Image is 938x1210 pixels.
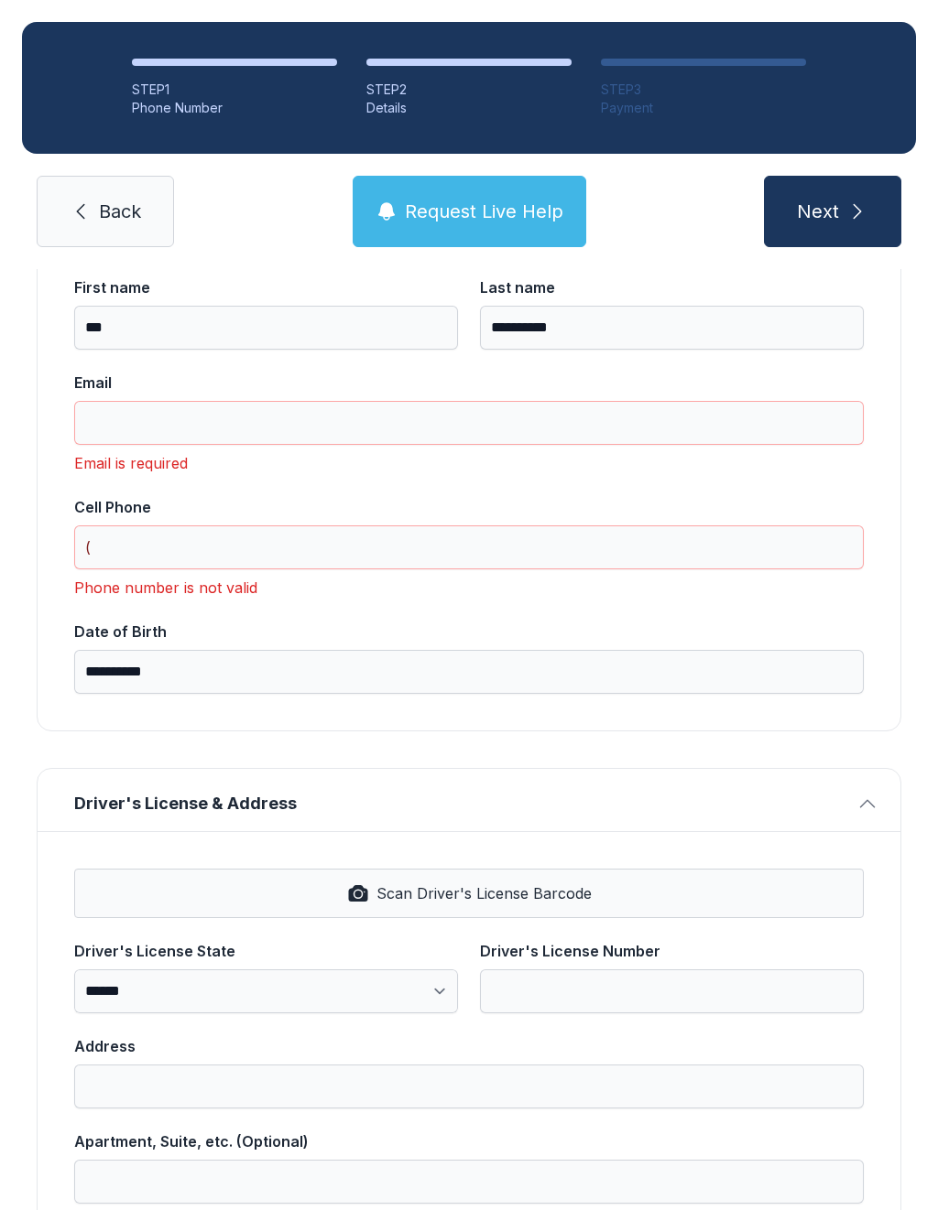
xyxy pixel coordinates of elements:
[74,650,864,694] input: Date of Birth
[74,1064,864,1108] input: Address
[601,81,806,99] div: STEP 3
[480,969,864,1013] input: Driver's License Number
[366,81,572,99] div: STEP 2
[601,99,806,117] div: Payment
[74,1160,864,1204] input: Apartment, Suite, etc. (Optional)
[480,940,864,962] div: Driver's License Number
[74,401,864,445] input: Email
[74,621,864,643] div: Date of Birth
[74,791,849,816] span: Driver's License & Address
[74,969,458,1013] select: Driver's License State
[480,306,864,350] input: Last name
[797,199,839,224] span: Next
[74,306,458,350] input: First name
[74,1130,864,1152] div: Apartment, Suite, etc. (Optional)
[132,99,337,117] div: Phone Number
[405,199,563,224] span: Request Live Help
[74,496,864,518] div: Cell Phone
[74,452,864,474] div: Email is required
[74,525,864,569] input: Cell Phone
[74,1035,864,1057] div: Address
[74,940,458,962] div: Driver's License State
[132,81,337,99] div: STEP 1
[74,276,458,298] div: First name
[376,882,592,904] span: Scan Driver's License Barcode
[74,372,864,394] div: Email
[38,769,900,831] button: Driver's License & Address
[480,276,864,298] div: Last name
[74,577,864,599] div: Phone number is not valid
[366,99,572,117] div: Details
[99,199,141,224] span: Back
